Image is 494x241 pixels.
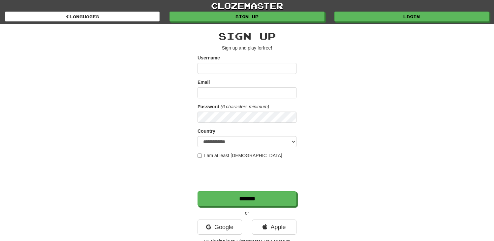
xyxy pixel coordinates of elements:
[198,45,296,51] p: Sign up and play for !
[252,220,296,235] a: Apple
[198,79,210,86] label: Email
[198,210,296,216] p: or
[334,12,489,21] a: Login
[198,154,202,158] input: I am at least [DEMOGRAPHIC_DATA]
[5,12,160,21] a: Languages
[221,104,269,109] em: (6 characters minimum)
[198,30,296,41] h2: Sign up
[198,128,215,134] label: Country
[198,162,298,188] iframe: reCAPTCHA
[170,12,324,21] a: Sign up
[263,45,271,51] u: free
[198,103,219,110] label: Password
[198,152,282,159] label: I am at least [DEMOGRAPHIC_DATA]
[198,220,242,235] a: Google
[198,54,220,61] label: Username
